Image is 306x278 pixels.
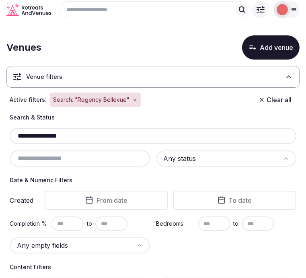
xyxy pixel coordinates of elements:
h4: Search & Status [10,113,296,121]
h3: Venue filters [26,73,62,81]
span: Search: "Regency Bellevue" [53,96,129,104]
button: Add venue [242,35,300,60]
button: To date [173,191,296,210]
h4: Date & Numeric Filters [10,176,296,184]
span: to [87,220,92,228]
span: Active filters: [10,96,47,104]
svg: Retreats and Venues company logo [6,3,51,16]
button: Clear all [254,93,296,107]
span: From date [97,196,127,204]
span: To date [229,196,252,204]
h1: Venues [6,41,41,54]
span: to [234,220,239,228]
a: Visit the homepage [6,3,51,16]
img: Irene Gonzales [277,4,288,15]
label: Bedrooms [156,220,195,228]
h4: Content Filters [10,263,296,271]
button: From date [45,191,168,210]
label: Created [10,197,33,204]
label: Completion % [10,220,48,228]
